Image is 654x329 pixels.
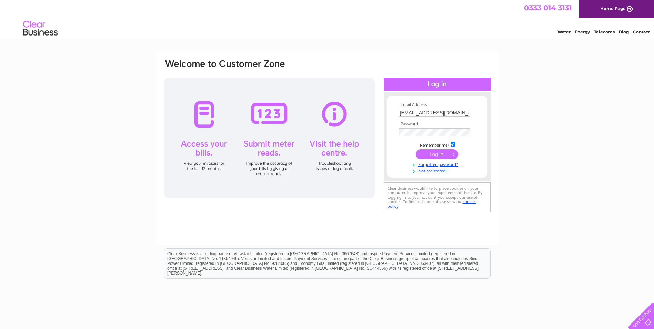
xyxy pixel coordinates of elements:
[164,4,490,33] div: Clear Business is a trading name of Verastar Limited (registered in [GEOGRAPHIC_DATA] No. 3667643...
[23,18,58,39] img: logo.png
[384,182,491,212] div: Clear Business would like to place cookies on your computer to improve your experience of the sit...
[575,29,590,34] a: Energy
[524,3,572,12] a: 0333 014 3131
[416,149,458,159] input: Submit
[399,167,477,174] a: Not registered?
[557,29,571,34] a: Water
[388,199,476,209] a: cookies policy
[633,29,650,34] a: Contact
[397,102,477,107] th: Email Address:
[399,161,477,167] a: Forgotten password?
[397,141,477,148] td: Remember me?
[594,29,615,34] a: Telecoms
[619,29,629,34] a: Blog
[397,122,477,127] th: Password:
